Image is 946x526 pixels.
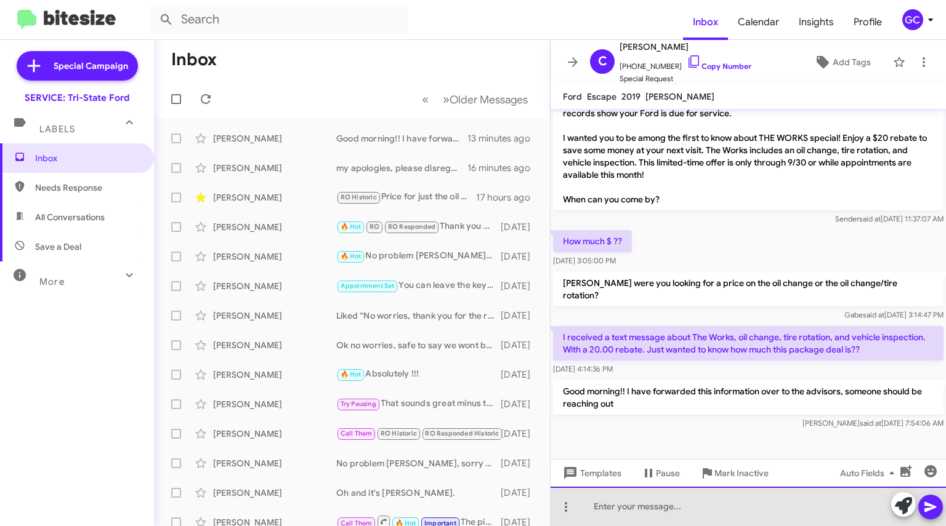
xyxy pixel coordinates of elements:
[435,87,535,112] button: Next
[802,418,944,428] span: [PERSON_NAME] [DATE] 7:54:06 AM
[835,214,944,223] span: Sender [DATE] 11:37:07 AM
[35,241,81,253] span: Save a Deal
[690,462,778,484] button: Mark Inactive
[425,429,499,437] span: RO Responded Historic
[213,132,336,145] div: [PERSON_NAME]
[553,90,944,210] p: Hi [PERSON_NAME] it's [PERSON_NAME], Service Manager at [GEOGRAPHIC_DATA]. Our records show your ...
[415,87,535,112] nav: Page navigation example
[35,181,140,194] span: Needs Response
[501,398,540,410] div: [DATE]
[341,282,395,290] span: Appointment Set
[501,487,540,499] div: [DATE]
[789,4,844,40] a: Insights
[501,369,540,381] div: [DATE]
[171,50,217,70] h1: Inbox
[645,91,714,102] span: [PERSON_NAME]
[840,462,899,484] span: Auto Fields
[560,462,621,484] span: Templates
[341,400,376,408] span: Try Pausing
[336,397,501,411] div: That sounds great minus the working part, hopefully you can enjoy the scenery and weather while n...
[553,364,613,373] span: [DATE] 4:14:36 PM
[863,310,884,319] span: said at
[213,250,336,263] div: [PERSON_NAME]
[501,250,540,263] div: [DATE]
[728,4,789,40] a: Calendar
[621,91,641,102] span: 2019
[450,93,528,106] span: Older Messages
[844,4,892,40] a: Profile
[620,39,751,54] span: [PERSON_NAME]
[341,429,373,437] span: Call Them
[830,462,909,484] button: Auto Fields
[336,367,501,381] div: Absolutely !!!
[213,339,336,351] div: [PERSON_NAME]
[336,457,501,469] div: No problem [PERSON_NAME], sorry to disturb you. I understand performing your own maintenance, if ...
[501,339,540,351] div: [DATE]
[341,223,362,231] span: 🔥 Hot
[213,162,336,174] div: [PERSON_NAME]
[213,309,336,322] div: [PERSON_NAME]
[341,370,362,378] span: 🔥 Hot
[213,369,336,381] div: [PERSON_NAME]
[336,426,501,440] div: Ok I completely understand that, just let us know if we can ever help.
[17,51,138,81] a: Special Campaign
[336,220,501,234] div: Thank you Mrs. [PERSON_NAME], just let us know if we can ever help. Have a great day!
[213,398,336,410] div: [PERSON_NAME]
[336,339,501,351] div: Ok no worries, safe to say we wont be seeing you for service needs. If you are ever in the area a...
[54,60,128,72] span: Special Campaign
[892,9,932,30] button: GC
[683,4,728,40] a: Inbox
[341,193,377,201] span: RO Historic
[336,487,501,499] div: Oh and it's [PERSON_NAME].
[833,51,871,73] span: Add Tags
[35,152,140,164] span: Inbox
[859,214,881,223] span: said at
[553,256,616,265] span: [DATE] 3:05:00 PM
[443,92,450,107] span: »
[336,249,501,263] div: No problem [PERSON_NAME], just let us know if we can ever help. Thank you
[213,191,336,204] div: [PERSON_NAME]
[553,230,632,252] p: How much $ ??
[501,428,540,440] div: [DATE]
[370,223,379,231] span: RO
[631,462,690,484] button: Pause
[414,87,436,112] button: Previous
[381,429,417,437] span: RO Historic
[476,191,540,204] div: 17 hours ago
[553,380,944,415] p: Good morning!! I have forwarded this information over to the advisors, someone should be reaching...
[563,91,582,102] span: Ford
[587,91,617,102] span: Escape
[467,132,540,145] div: 13 minutes ago
[501,457,540,469] div: [DATE]
[553,272,944,306] p: [PERSON_NAME] were you looking for a price on the oil change or the oil change/tire rotation?
[336,190,476,204] div: Price for just the oil and filter would be about $150.00, the oil change labor is $35.00, parts t...
[902,9,923,30] div: GC
[25,92,129,104] div: SERVICE: Tri-State Ford
[35,211,105,223] span: All Conversations
[213,280,336,292] div: [PERSON_NAME]
[341,252,362,260] span: 🔥 Hot
[860,418,881,428] span: said at
[422,92,429,107] span: «
[796,51,887,73] button: Add Tags
[336,132,467,145] div: Good morning!! I have forwarded this information over to the advisors, someone should be reaching...
[213,487,336,499] div: [PERSON_NAME]
[336,279,501,293] div: You can leave the key in the vehicle or hand it to them. They will be there to pick up at about 9...
[213,428,336,440] div: [PERSON_NAME]
[714,462,769,484] span: Mark Inactive
[501,309,540,322] div: [DATE]
[336,309,501,322] div: Liked “No worries, thank you for the reply and update! If you are ever in the area and need assis...
[388,223,435,231] span: RO Responded
[551,462,631,484] button: Templates
[149,5,408,34] input: Search
[844,310,944,319] span: Gabe [DATE] 3:14:47 PM
[336,162,467,174] div: my apologies, please disregard the system generated text
[687,62,751,71] a: Copy Number
[213,221,336,233] div: [PERSON_NAME]
[598,52,607,71] span: C
[39,124,75,135] span: Labels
